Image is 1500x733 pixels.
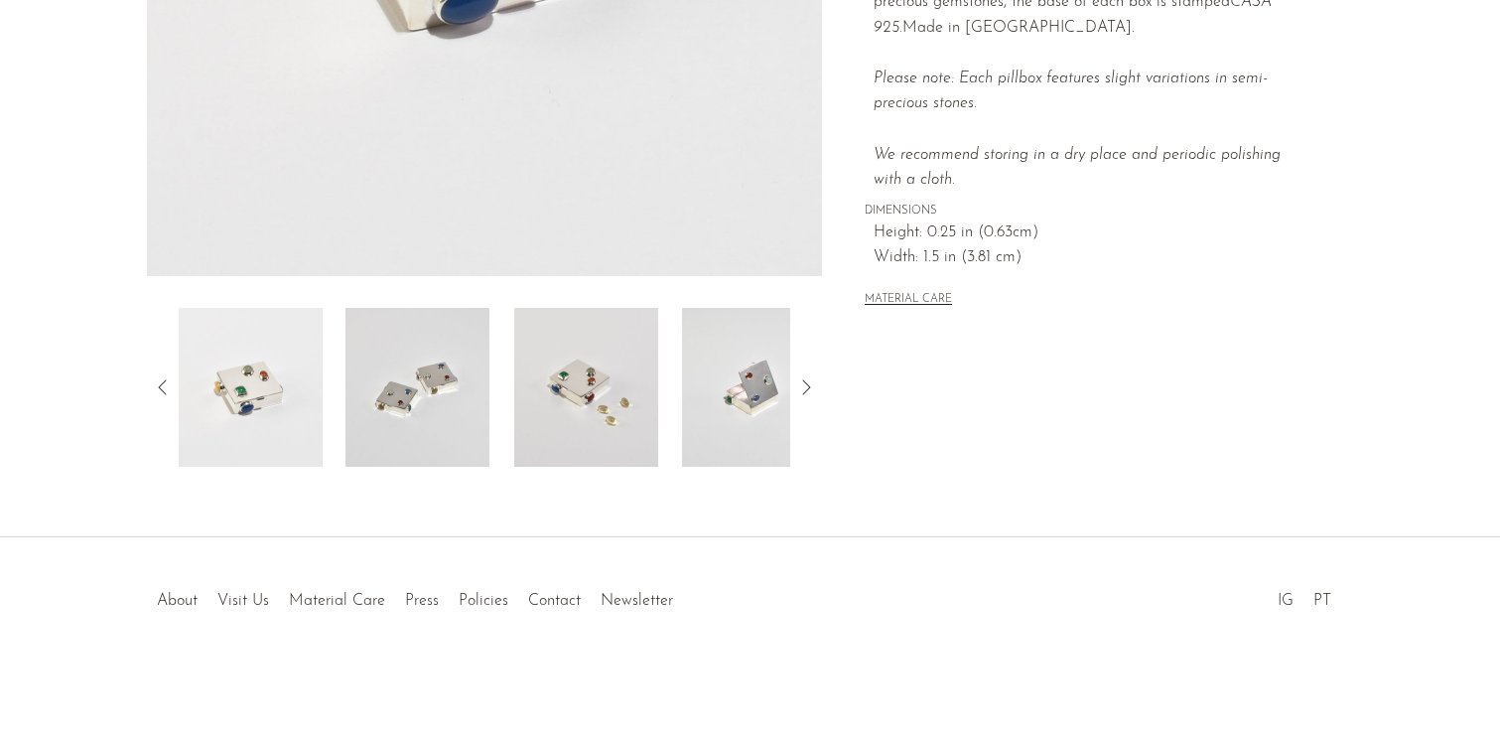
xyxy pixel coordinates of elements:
em: Please note: Each pillbox features slight variations in semi-precious stones. [874,71,1281,188]
button: MATERIAL CARE [865,293,952,308]
img: Sterling Gemstone Pillbox [179,308,323,467]
a: Material Care [289,593,385,609]
i: We recommend storing in a dry place and periodic polishing with a cloth. [874,147,1281,189]
a: Visit Us [217,593,269,609]
img: Sterling Gemstone Pillbox [345,308,489,467]
ul: Social Medias [1268,577,1341,615]
a: Policies [459,593,508,609]
ul: Quick links [147,577,683,615]
a: PT [1313,593,1331,609]
span: DIMENSIONS [865,203,1311,220]
a: IG [1278,593,1294,609]
a: About [157,593,198,609]
a: Contact [528,593,581,609]
span: Height: 0.25 in (0.63cm) [874,220,1311,246]
span: Width: 1.5 in (3.81 cm) [874,245,1311,271]
img: Sterling Gemstone Pillbox [682,308,826,467]
img: Sterling Gemstone Pillbox [514,308,658,467]
a: Press [405,593,439,609]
